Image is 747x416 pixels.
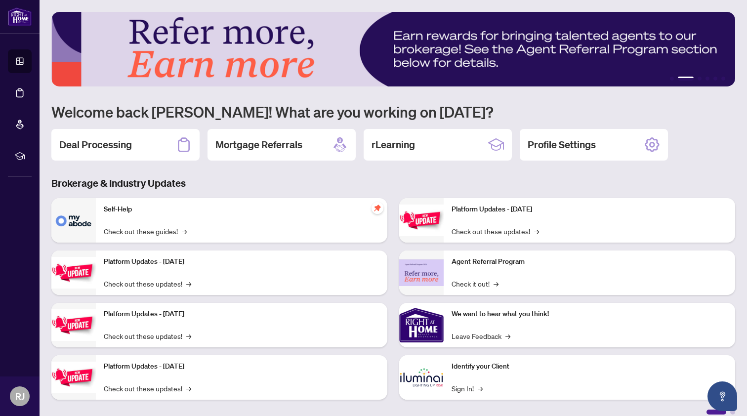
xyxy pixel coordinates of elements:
img: Self-Help [51,198,96,243]
img: Platform Updates - July 21, 2025 [51,309,96,340]
h3: Brokerage & Industry Updates [51,176,735,190]
span: → [186,383,191,394]
button: 6 [721,77,725,81]
h2: Deal Processing [59,138,132,152]
span: → [478,383,483,394]
img: Identify your Client [399,355,444,400]
button: Open asap [707,381,737,411]
span: → [182,226,187,237]
img: Platform Updates - July 8, 2025 [51,362,96,393]
h1: Welcome back [PERSON_NAME]! What are you working on [DATE]? [51,102,735,121]
p: Identify your Client [452,361,727,372]
a: Check out these updates!→ [104,331,191,341]
span: → [534,226,539,237]
a: Check out these updates!→ [104,278,191,289]
button: 3 [698,77,702,81]
p: Platform Updates - [DATE] [104,309,379,320]
a: Check out these guides!→ [104,226,187,237]
button: 1 [670,77,674,81]
span: → [505,331,510,341]
p: We want to hear what you think! [452,309,727,320]
button: 2 [678,77,694,81]
span: RJ [15,389,25,403]
h2: Mortgage Referrals [215,138,302,152]
p: Platform Updates - [DATE] [104,256,379,267]
button: 4 [705,77,709,81]
img: Agent Referral Program [399,259,444,287]
h2: Profile Settings [528,138,596,152]
a: Check it out!→ [452,278,498,289]
span: → [186,331,191,341]
img: Platform Updates - June 23, 2025 [399,205,444,236]
p: Self-Help [104,204,379,215]
a: Leave Feedback→ [452,331,510,341]
p: Agent Referral Program [452,256,727,267]
span: pushpin [372,202,383,214]
a: Check out these updates!→ [452,226,539,237]
span: → [494,278,498,289]
span: → [186,278,191,289]
img: Slide 1 [51,12,735,86]
h2: rLearning [372,138,415,152]
p: Platform Updates - [DATE] [104,361,379,372]
p: Platform Updates - [DATE] [452,204,727,215]
img: We want to hear what you think! [399,303,444,347]
a: Sign In!→ [452,383,483,394]
a: Check out these updates!→ [104,383,191,394]
img: Platform Updates - September 16, 2025 [51,257,96,288]
button: 5 [713,77,717,81]
img: logo [8,7,32,26]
